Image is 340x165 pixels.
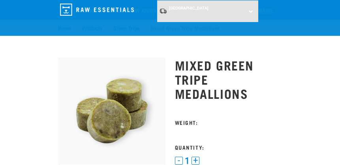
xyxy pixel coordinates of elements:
button: + [192,157,199,165]
h3: Quantity: [175,144,282,150]
span: [GEOGRAPHIC_DATA] [169,6,209,10]
h3: Weight: [175,119,282,125]
img: van-moving.png [159,8,167,14]
h1: Mixed Green Tripe Medallions [175,58,282,100]
img: Mixed Green Tripe [58,57,165,165]
button: - [175,157,183,165]
img: Raw Essentials Logo [60,4,134,16]
span: 1 [185,157,190,165]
